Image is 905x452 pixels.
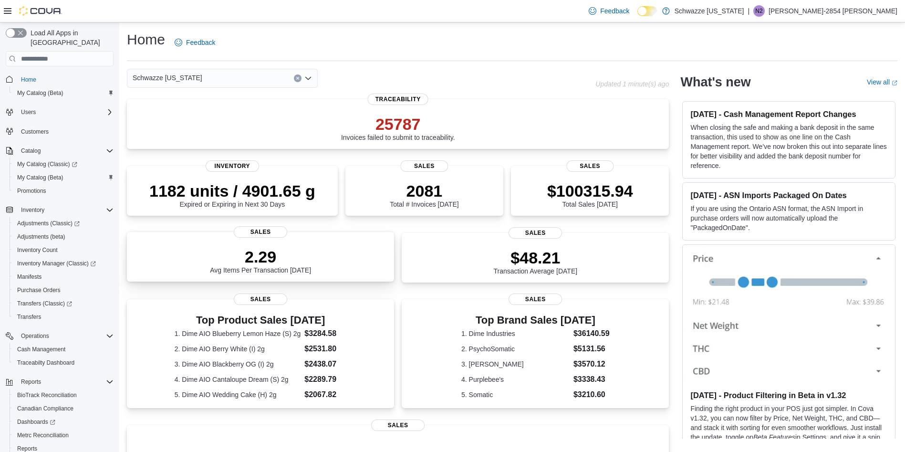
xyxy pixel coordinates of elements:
span: Operations [21,332,49,340]
p: Schwazze [US_STATE] [675,5,744,17]
button: Reports [17,376,45,388]
span: Operations [17,330,114,342]
dt: 1. Dime Industries [461,329,570,338]
div: Expired or Expiring in Next 30 Days [149,181,315,208]
a: Canadian Compliance [13,403,77,414]
span: Catalog [21,147,41,155]
dt: 3. [PERSON_NAME] [461,359,570,369]
button: Reports [2,375,117,389]
div: Total # Invoices [DATE] [390,181,458,208]
span: Adjustments (Classic) [17,220,80,227]
span: Traceabilty Dashboard [13,357,114,368]
span: My Catalog (Classic) [17,160,77,168]
span: Dark Mode [637,16,638,17]
a: Home [17,74,40,85]
span: Adjustments (beta) [17,233,65,241]
dt: 1. Dime AIO Blueberry Lemon Haze (S) 2g [175,329,301,338]
dd: $36140.59 [573,328,610,339]
span: BioTrack Reconciliation [13,389,114,401]
a: Cash Management [13,344,69,355]
span: Customers [17,126,114,137]
span: Reports [21,378,41,386]
em: Beta Features [753,433,795,441]
span: Sales [234,294,287,305]
button: Catalog [17,145,44,157]
span: N2 [755,5,762,17]
a: Transfers (Classic) [10,297,117,310]
dd: $3338.43 [573,374,610,385]
a: Adjustments (beta) [13,231,69,242]
dd: $3284.58 [304,328,346,339]
dd: $2289.79 [304,374,346,385]
a: Purchase Orders [13,284,64,296]
h1: Home [127,30,165,49]
span: Manifests [13,271,114,283]
span: Adjustments (beta) [13,231,114,242]
a: Adjustments (Classic) [10,217,117,230]
button: Purchase Orders [10,284,117,297]
h3: Top Brand Sales [DATE] [461,315,610,326]
span: Canadian Compliance [17,405,73,412]
span: Transfers (Classic) [17,300,72,307]
button: Open list of options [304,74,312,82]
button: Traceabilty Dashboard [10,356,117,369]
span: Traceabilty Dashboard [17,359,74,367]
button: Operations [17,330,53,342]
span: Canadian Compliance [13,403,114,414]
button: Adjustments (beta) [10,230,117,243]
button: Catalog [2,144,117,158]
dt: 5. Somatic [461,390,570,399]
span: My Catalog (Beta) [17,174,63,181]
input: Dark Mode [637,6,657,16]
span: Dashboards [17,418,55,426]
p: | [748,5,749,17]
a: Inventory Manager (Classic) [13,258,100,269]
a: Feedback [171,33,219,52]
span: Cash Management [13,344,114,355]
a: My Catalog (Beta) [13,87,67,99]
span: Sales [401,160,448,172]
a: Feedback [585,1,633,21]
button: Inventory [17,204,48,216]
button: Clear input [294,74,302,82]
span: Users [17,106,114,118]
dt: 2. Dime AIO Berry White (I) 2g [175,344,301,354]
span: Transfers (Classic) [13,298,114,309]
span: Catalog [17,145,114,157]
div: Avg Items Per Transaction [DATE] [210,247,311,274]
span: Cash Management [17,346,65,353]
p: $48.21 [494,248,578,267]
span: Customers [21,128,49,136]
span: Manifests [17,273,42,281]
button: Operations [2,329,117,343]
h3: [DATE] - ASN Imports Packaged On Dates [690,190,887,200]
span: Transfers [13,311,114,323]
span: Purchase Orders [17,286,61,294]
span: Adjustments (Classic) [13,218,114,229]
a: Inventory Manager (Classic) [10,257,117,270]
a: Transfers (Classic) [13,298,76,309]
button: Cash Management [10,343,117,356]
a: Metrc Reconciliation [13,430,73,441]
h2: What's new [680,74,750,90]
button: Home [2,72,117,86]
svg: External link [892,80,897,86]
span: Inventory Count [17,246,58,254]
a: Dashboards [13,416,59,428]
p: 25787 [341,115,455,134]
button: Manifests [10,270,117,284]
a: My Catalog (Beta) [13,172,67,183]
span: Metrc Reconciliation [13,430,114,441]
a: Promotions [13,185,50,197]
div: Norberto-2854 Hernandez [753,5,765,17]
span: Transfers [17,313,41,321]
span: Users [21,108,36,116]
span: Inventory Count [13,244,114,256]
a: My Catalog (Classic) [10,158,117,171]
p: Finding the right product in your POS just got simpler. In Cova v1.32, you can now filter by Pric... [690,404,887,452]
div: Total Sales [DATE] [547,181,633,208]
span: Promotions [17,187,46,195]
span: Sales [509,227,562,239]
img: Cova [19,6,62,16]
span: Inventory [206,160,259,172]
